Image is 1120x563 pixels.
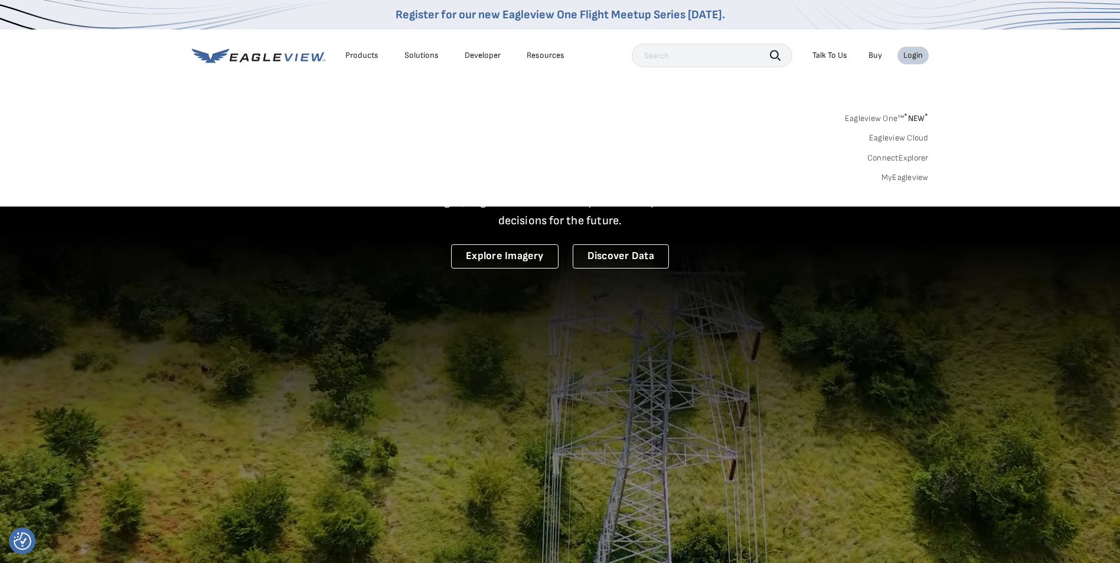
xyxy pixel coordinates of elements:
div: Solutions [404,50,439,61]
a: MyEagleview [881,172,929,183]
a: Discover Data [573,244,669,269]
div: Talk To Us [812,50,847,61]
span: NEW [904,113,928,123]
img: Revisit consent button [14,532,31,550]
a: Developer [465,50,501,61]
button: Consent Preferences [14,532,31,550]
div: Login [903,50,923,61]
div: Products [345,50,378,61]
a: Eagleview One™*NEW* [845,110,929,123]
div: Resources [527,50,564,61]
a: Register for our new Eagleview One Flight Meetup Series [DATE]. [396,8,725,22]
input: Search [632,44,792,67]
a: Explore Imagery [451,244,559,269]
a: Buy [868,50,882,61]
a: Eagleview Cloud [869,133,929,143]
a: ConnectExplorer [867,153,929,163]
